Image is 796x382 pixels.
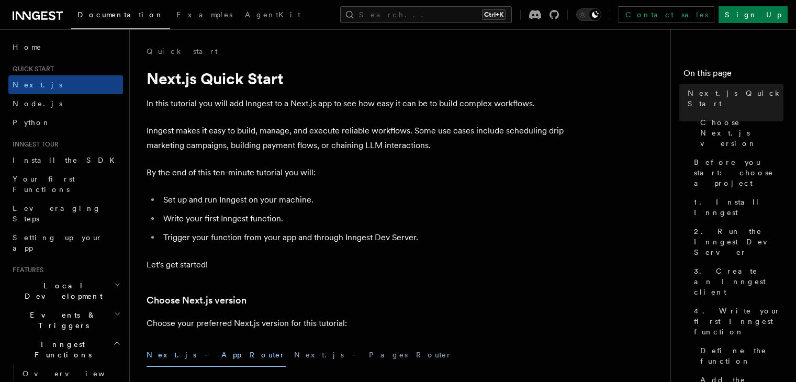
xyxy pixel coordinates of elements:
span: 2. Run the Inngest Dev Server [694,226,783,257]
li: Trigger your function from your app and through Inngest Dev Server. [160,230,565,245]
a: Setting up your app [8,228,123,257]
span: Quick start [8,65,54,73]
span: Node.js [13,99,62,108]
span: 3. Create an Inngest client [694,266,783,297]
p: In this tutorial you will add Inngest to a Next.js app to see how easy it can be to build complex... [147,96,565,111]
a: 1. Install Inngest [690,193,783,222]
span: Local Development [8,280,114,301]
span: Next.js [13,81,62,89]
a: 4. Write your first Inngest function [690,301,783,341]
a: Leveraging Steps [8,199,123,228]
span: Features [8,266,43,274]
a: Python [8,113,123,132]
button: Events & Triggers [8,306,123,335]
a: 3. Create an Inngest client [690,262,783,301]
a: Node.js [8,94,123,113]
span: Next.js Quick Start [688,88,783,109]
p: Choose your preferred Next.js version for this tutorial: [147,316,565,331]
span: Your first Functions [13,175,75,194]
span: Setting up your app [13,233,103,252]
a: Sign Up [719,6,788,23]
span: Leveraging Steps [13,204,101,223]
button: Inngest Functions [8,335,123,364]
button: Search...Ctrl+K [340,6,512,23]
span: Define the function [700,345,783,366]
kbd: Ctrl+K [482,9,506,20]
span: Choose Next.js version [700,117,783,149]
span: Home [13,42,42,52]
a: Examples [170,3,239,28]
span: Events & Triggers [8,310,114,331]
a: Define the function [696,341,783,370]
h4: On this page [683,67,783,84]
li: Set up and run Inngest on your machine. [160,193,565,207]
a: Contact sales [619,6,714,23]
a: Home [8,38,123,57]
a: Choose Next.js version [696,113,783,153]
p: Let's get started! [147,257,565,272]
span: Overview [23,369,130,378]
span: Inngest Functions [8,339,113,360]
a: AgentKit [239,3,307,28]
span: Documentation [77,10,164,19]
a: Next.js [8,75,123,94]
span: Inngest tour [8,140,59,149]
a: Documentation [71,3,170,29]
button: Next.js - Pages Router [294,343,452,367]
span: Before you start: choose a project [694,157,783,188]
a: Quick start [147,46,218,57]
span: AgentKit [245,10,300,19]
span: 4. Write your first Inngest function [694,306,783,337]
h1: Next.js Quick Start [147,69,565,88]
a: Install the SDK [8,151,123,170]
a: Choose Next.js version [147,293,246,308]
span: 1. Install Inngest [694,197,783,218]
button: Local Development [8,276,123,306]
a: Your first Functions [8,170,123,199]
li: Write your first Inngest function. [160,211,565,226]
a: 2. Run the Inngest Dev Server [690,222,783,262]
p: By the end of this ten-minute tutorial you will: [147,165,565,180]
span: Install the SDK [13,156,121,164]
span: Python [13,118,51,127]
a: Before you start: choose a project [690,153,783,193]
span: Examples [176,10,232,19]
p: Inngest makes it easy to build, manage, and execute reliable workflows. Some use cases include sc... [147,123,565,153]
a: Next.js Quick Start [683,84,783,113]
button: Next.js - App Router [147,343,286,367]
button: Toggle dark mode [576,8,601,21]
